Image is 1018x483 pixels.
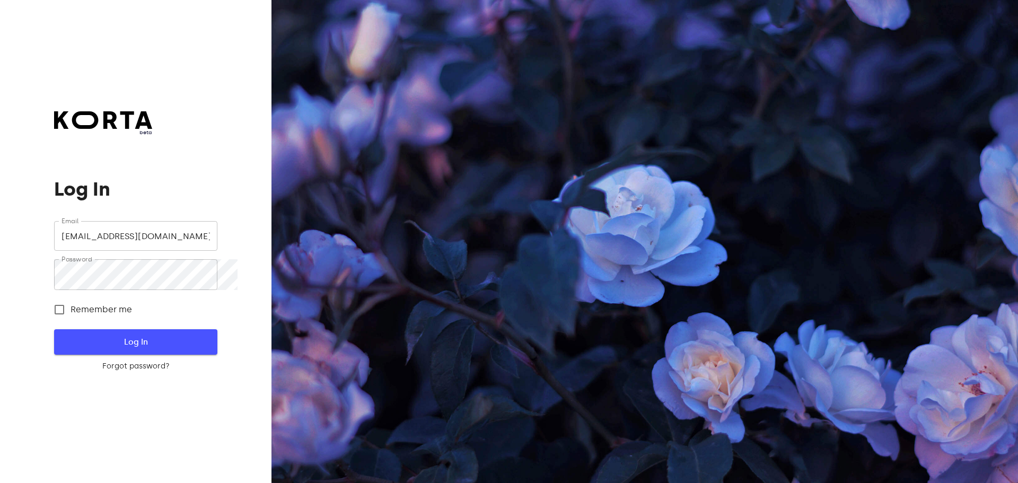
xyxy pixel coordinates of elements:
[54,129,152,136] span: beta
[71,303,132,316] span: Remember me
[54,111,152,136] a: beta
[54,361,217,372] a: Forgot password?
[71,335,200,349] span: Log In
[54,111,152,129] img: Korta
[54,179,217,200] h1: Log In
[54,329,217,355] button: Log In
